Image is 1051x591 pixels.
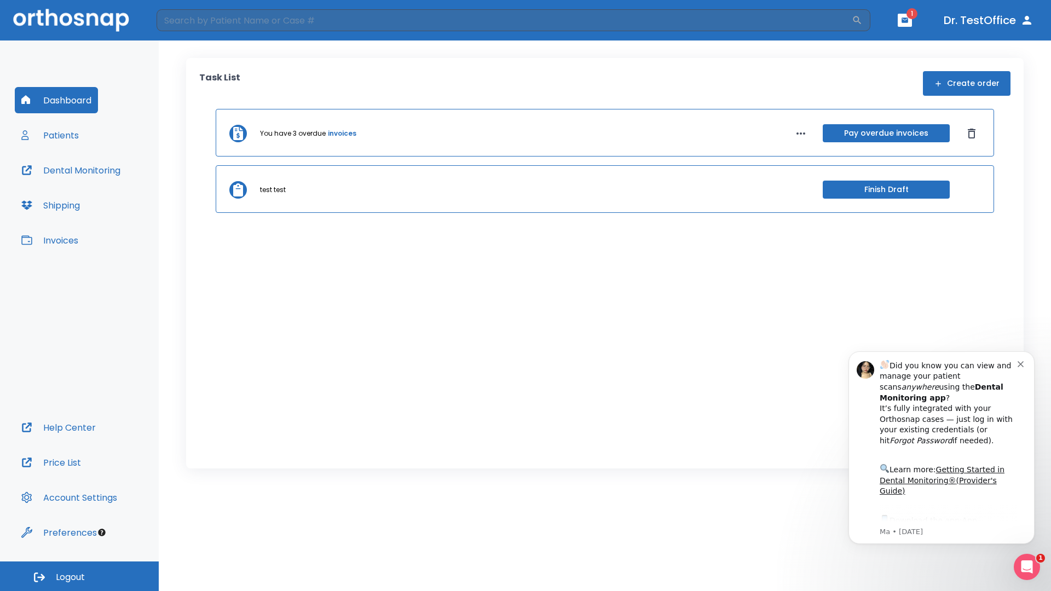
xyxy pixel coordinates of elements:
[15,87,98,113] button: Dashboard
[823,181,950,199] button: Finish Draft
[15,449,88,476] button: Price List
[260,129,326,138] p: You have 3 overdue
[48,181,145,201] a: App Store
[260,185,286,195] p: test test
[15,519,103,546] button: Preferences
[906,8,917,19] span: 1
[923,71,1010,96] button: Create order
[15,122,85,148] button: Patients
[1014,554,1040,580] iframe: Intercom live chat
[15,227,85,253] button: Invoices
[199,71,240,96] p: Task List
[48,178,186,234] div: Download the app: | ​ Let us know if you need help getting started!
[48,192,186,202] p: Message from Ma, sent 2w ago
[832,335,1051,561] iframe: Intercom notifications message
[15,157,127,183] button: Dental Monitoring
[13,9,129,31] img: Orthosnap
[97,528,107,537] div: Tooltip anchor
[56,571,85,583] span: Logout
[157,9,852,31] input: Search by Patient Name or Case #
[1036,554,1045,563] span: 1
[186,24,194,32] button: Dismiss notification
[15,192,86,218] button: Shipping
[939,10,1038,30] button: Dr. TestOffice
[823,124,950,142] button: Pay overdue invoices
[963,125,980,142] button: Dismiss
[15,484,124,511] button: Account Settings
[15,414,102,441] button: Help Center
[328,129,356,138] a: invoices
